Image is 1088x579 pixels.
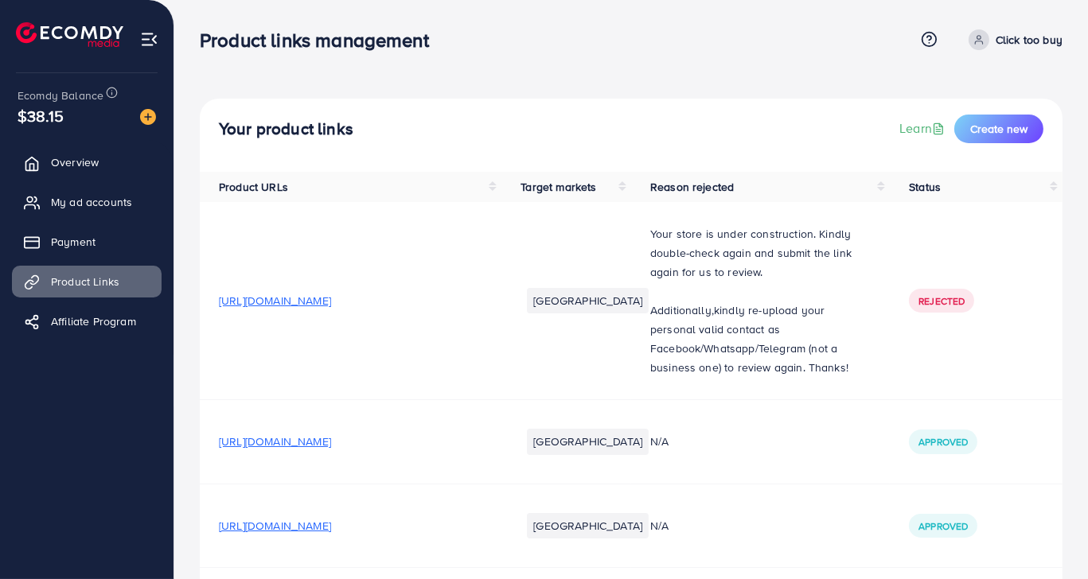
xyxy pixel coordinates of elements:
[12,305,162,337] a: Affiliate Program
[909,179,941,195] span: Status
[51,154,99,170] span: Overview
[527,513,649,538] li: [GEOGRAPHIC_DATA]
[16,22,123,47] img: logo
[650,518,669,534] span: N/A
[18,104,64,127] span: $38.15
[962,29,1063,50] a: Click too buy
[650,433,669,449] span: N/A
[51,234,96,250] span: Payment
[219,119,353,139] h4: Your product links
[527,429,649,454] li: [GEOGRAPHIC_DATA]
[970,121,1028,137] span: Create new
[219,518,331,534] span: [URL][DOMAIN_NAME]
[1020,507,1076,567] iframe: Chat
[12,226,162,258] a: Payment
[918,435,968,449] span: Approved
[899,119,948,138] a: Learn
[954,115,1043,143] button: Create new
[51,194,132,210] span: My ad accounts
[219,179,288,195] span: Product URLs
[650,179,734,195] span: Reason rejected
[140,30,158,49] img: menu
[200,29,442,52] h3: Product links management
[521,179,596,195] span: Target markets
[650,226,852,280] span: Your store is under construction. Kindly double-check again and submit the link again for us to r...
[650,302,714,318] span: Additionally,
[918,294,965,308] span: Rejected
[12,266,162,297] a: Product Links
[18,87,103,103] span: Ecomdy Balance
[51,274,119,289] span: Product Links
[12,146,162,178] a: Overview
[12,186,162,218] a: My ad accounts
[918,519,968,533] span: Approved
[527,288,649,313] li: [GEOGRAPHIC_DATA]
[51,313,136,329] span: Affiliate Program
[140,109,156,125] img: image
[650,302,848,375] span: kindly re-upload your personal valid contact as Facebook/Whatsapp/Telegram (not a business one) t...
[996,30,1063,49] p: Click too buy
[219,433,331,449] span: [URL][DOMAIN_NAME]
[219,293,331,309] span: [URL][DOMAIN_NAME]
